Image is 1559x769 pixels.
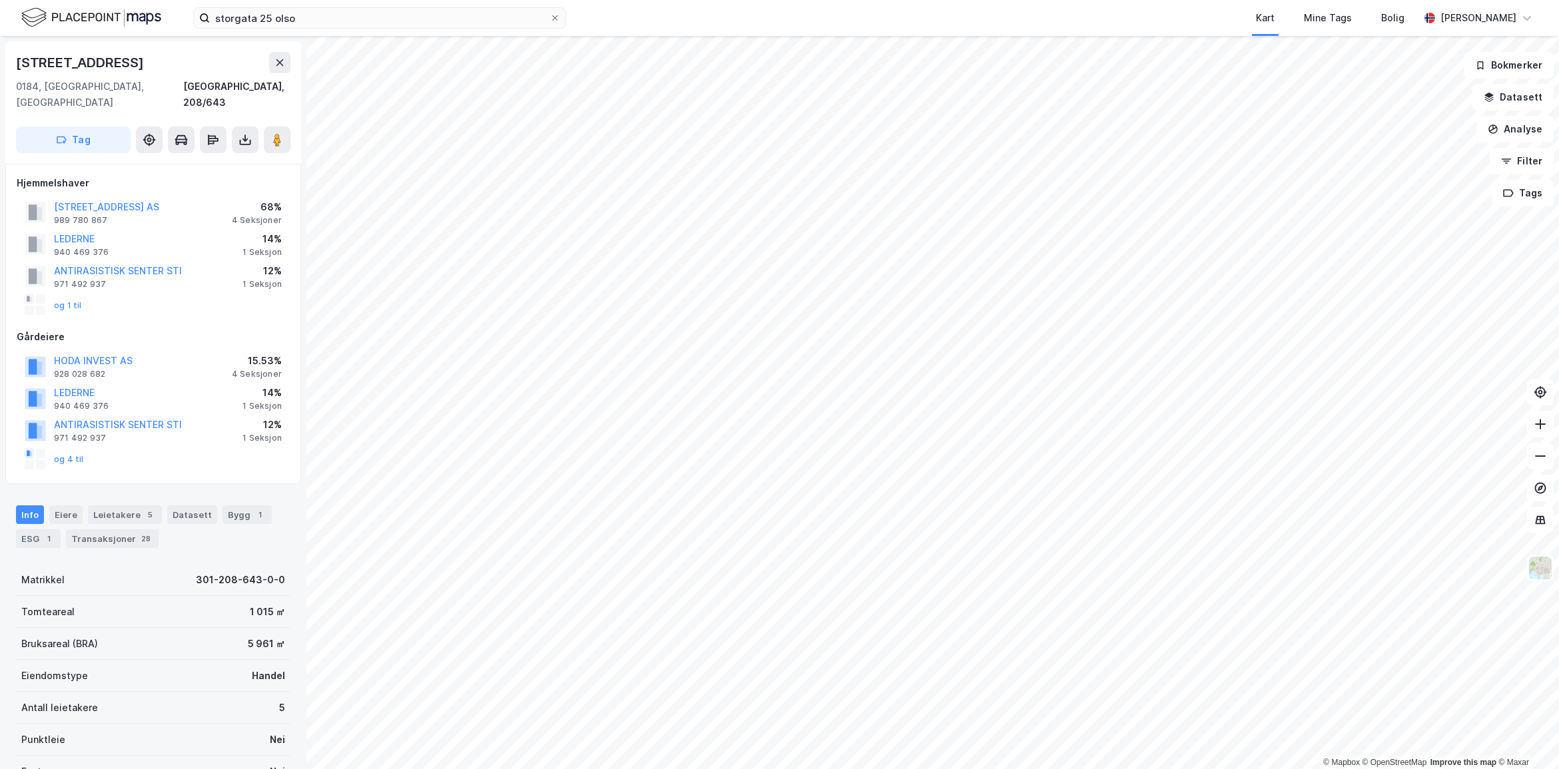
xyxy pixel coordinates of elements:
div: 1 Seksjon [243,279,282,290]
div: 14% [243,231,282,247]
div: Eiere [49,505,83,524]
div: 940 469 376 [54,247,109,258]
div: 28 [139,532,153,545]
div: Bruksareal (BRA) [21,636,98,652]
button: Analyse [1476,116,1554,142]
div: Datasett [167,505,217,524]
div: Antall leietakere [21,700,98,716]
div: 12% [243,263,282,279]
div: 4 Seksjoner [232,215,282,226]
div: 989 780 867 [54,215,107,226]
div: 971 492 937 [54,279,106,290]
a: Mapbox [1323,758,1360,767]
button: Tag [16,127,131,153]
button: Bokmerker [1464,52,1554,79]
div: [GEOGRAPHIC_DATA], 208/643 [183,79,290,111]
div: 5 [279,700,285,716]
div: 0184, [GEOGRAPHIC_DATA], [GEOGRAPHIC_DATA] [16,79,183,111]
div: 928 028 682 [54,369,105,380]
img: Z [1528,555,1553,581]
div: 1 [253,508,266,521]
div: 14% [243,385,282,401]
div: Bolig [1381,10,1404,26]
div: Hjemmelshaver [17,175,290,191]
div: Tomteareal [21,604,75,620]
div: Leietakere [88,505,162,524]
div: 5 [143,508,157,521]
div: 971 492 937 [54,433,106,443]
div: Transaksjoner [66,529,159,548]
div: Nei [270,732,285,748]
div: Bygg [223,505,272,524]
div: Matrikkel [21,572,65,588]
img: logo.f888ab2527a4732fd821a326f86c7f29.svg [21,6,161,29]
div: Kontrollprogram for chat [1492,705,1559,769]
div: Punktleie [21,732,65,748]
div: Mine Tags [1304,10,1352,26]
iframe: Chat Widget [1492,705,1559,769]
div: 1 Seksjon [243,247,282,258]
div: Kart [1256,10,1275,26]
div: 1 Seksjon [243,433,282,443]
div: Gårdeiere [17,329,290,345]
a: Improve this map [1430,758,1496,767]
div: [PERSON_NAME] [1440,10,1516,26]
div: 1 Seksjon [243,401,282,411]
div: [STREET_ADDRESS] [16,52,147,73]
button: Datasett [1472,84,1554,111]
div: 12% [243,417,282,433]
div: 68% [232,199,282,215]
div: Eiendomstype [21,668,88,684]
button: Filter [1490,148,1554,174]
div: 4 Seksjoner [232,369,282,380]
div: Handel [252,668,285,684]
a: OpenStreetMap [1362,758,1427,767]
div: 15.53% [232,353,282,369]
input: Søk på adresse, matrikkel, gårdeiere, leietakere eller personer [210,8,550,28]
div: Info [16,505,44,524]
div: 5 961 ㎡ [248,636,285,652]
div: 301-208-643-0-0 [196,572,285,588]
div: 940 469 376 [54,401,109,411]
div: ESG [16,529,61,548]
div: 1 [42,532,55,545]
div: 1 015 ㎡ [250,604,285,620]
button: Tags [1492,180,1554,206]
